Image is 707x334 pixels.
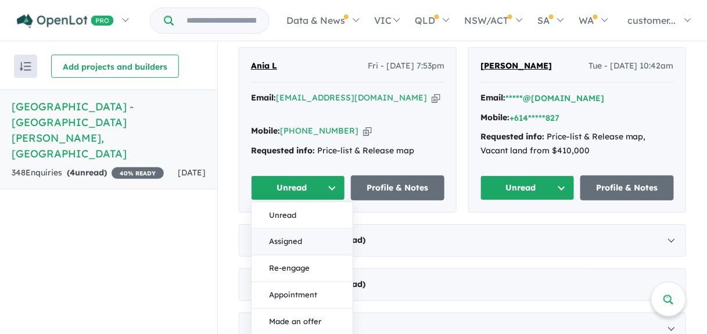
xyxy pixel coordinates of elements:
button: Add projects and builders [51,55,179,78]
div: Price-list & Release map, Vacant land from $410,000 [480,130,674,158]
a: [EMAIL_ADDRESS][DOMAIN_NAME] [276,92,427,103]
strong: Requested info: [251,145,315,156]
strong: Mobile: [480,112,509,123]
a: Profile & Notes [580,175,674,200]
button: Unread [251,175,345,200]
strong: Requested info: [480,131,544,142]
img: Openlot PRO Logo White [17,14,114,28]
h5: [GEOGRAPHIC_DATA] - [GEOGRAPHIC_DATA][PERSON_NAME] , [GEOGRAPHIC_DATA] [12,99,206,161]
a: Profile & Notes [351,175,445,200]
strong: Mobile: [251,125,280,136]
a: [PERSON_NAME] [480,59,552,73]
strong: Email: [251,92,276,103]
span: Ania L [251,60,277,71]
span: Tue - [DATE] 10:42am [588,59,674,73]
button: Copy [432,92,440,104]
div: [DATE] [239,268,686,301]
img: sort.svg [20,62,31,71]
strong: Email: [480,92,505,103]
span: [DATE] [178,167,206,178]
div: 348 Enquir ies [12,166,164,180]
a: Ania L [251,59,277,73]
span: Fri - [DATE] 7:53pm [368,59,444,73]
div: [DATE] [239,224,686,257]
input: Try estate name, suburb, builder or developer [176,8,267,33]
a: [PHONE_NUMBER] [280,125,358,136]
button: Appointment [252,282,353,308]
div: Price-list & Release map [251,144,444,158]
span: 40 % READY [112,167,164,179]
span: customer... [628,15,676,26]
button: Unread [480,175,575,200]
button: Unread [252,202,353,228]
strong: ( unread) [67,167,107,178]
button: Copy [363,125,372,137]
button: Assigned [252,228,353,255]
span: [PERSON_NAME] [480,60,552,71]
button: Re-engage [252,255,353,282]
span: 4 [70,167,75,178]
